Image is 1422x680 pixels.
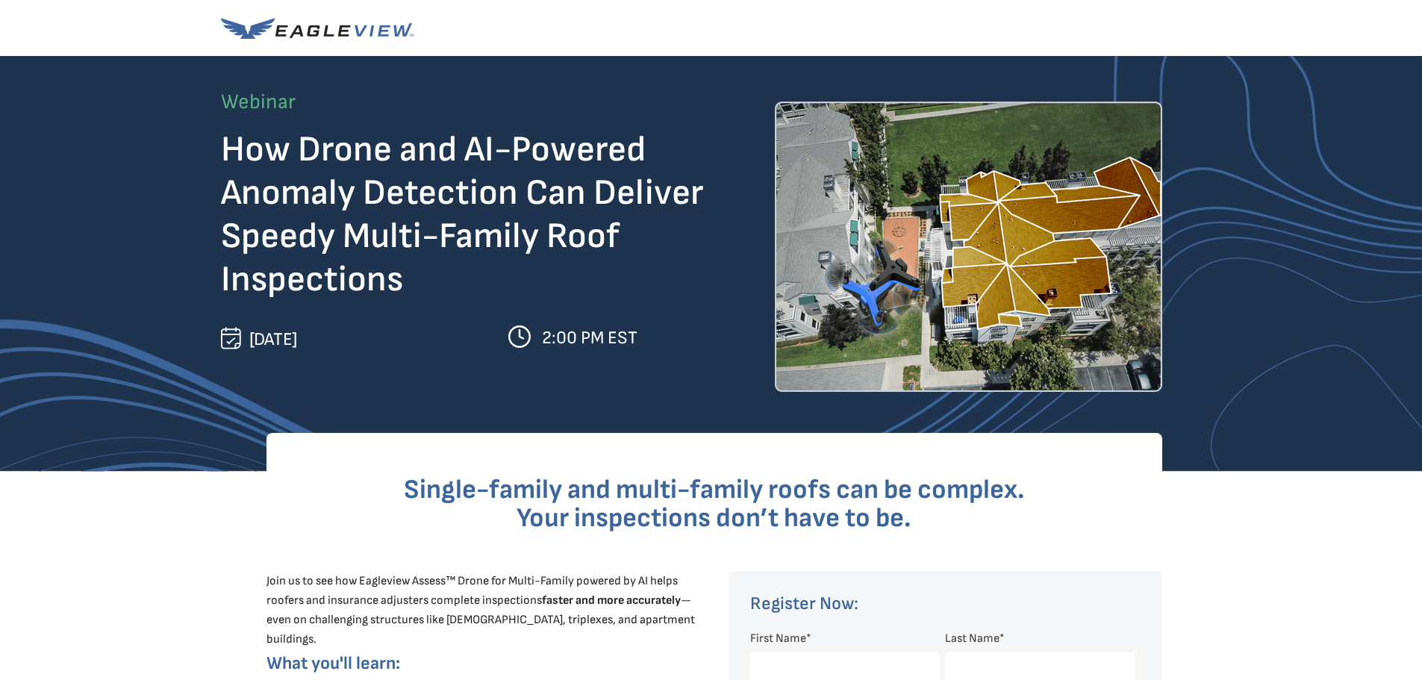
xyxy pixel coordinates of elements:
span: First Name [750,631,806,646]
span: Last Name [945,631,1000,646]
span: What you'll learn: [266,652,400,674]
span: [DATE] [249,328,297,350]
span: Webinar [221,90,296,114]
img: Drone flying over a multi-family home [775,102,1162,392]
span: How Drone and AI-Powered Anomaly Detection Can Deliver Speedy Multi-Family Roof Inspections [221,128,703,301]
span: Single-family and multi-family roofs can be complex. [404,474,1025,506]
span: Register Now: [750,593,858,614]
strong: faster and more accurately [542,593,681,608]
span: 2:00 PM EST [542,327,637,349]
span: Your inspections don’t have to be. [517,502,911,534]
span: Join us to see how Eagleview Assess™ Drone for Multi-Family powered by AI helps roofers and insur... [266,574,695,646]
